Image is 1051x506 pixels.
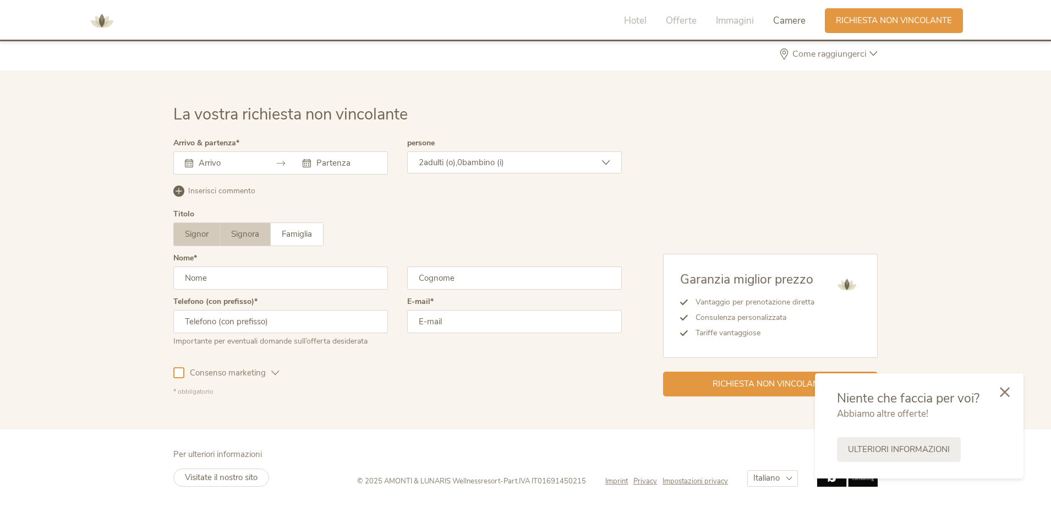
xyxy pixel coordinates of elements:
[188,186,255,197] span: Inserisci commento
[688,310,814,325] li: Consulenza personalizzata
[605,476,633,486] a: Imprint
[407,310,622,333] input: E-mail
[503,476,586,486] span: Part.IVA IT01691450215
[407,298,434,306] label: E-mail
[407,266,622,290] input: Cognome
[688,325,814,341] li: Tariffe vantaggiose
[185,228,209,240] span: Signor
[184,367,271,379] span: Consenso marketing
[833,271,861,298] img: AMONTI & LUNARIS Wellnessresort
[173,298,258,306] label: Telefono (con prefisso)
[424,157,457,168] span: adulti (o),
[173,254,197,262] label: Nome
[85,4,118,37] img: AMONTI & LUNARIS Wellnessresort
[85,17,118,24] a: AMONTI & LUNARIS Wellnessresort
[173,387,622,396] div: * obbligatorio
[837,390,979,407] span: Niente che faccia per voi?
[836,15,952,26] span: Richiesta non vincolante
[185,472,258,483] span: Visitate il nostro sito
[173,449,262,460] span: Per ulteriori informazioni
[457,157,462,168] span: 0
[173,104,408,125] span: La vostra richiesta non vincolante
[790,50,869,58] span: Come raggiungerci
[173,139,239,147] label: Arrivo & partenza
[663,476,728,486] a: Impostazioni privacy
[314,157,376,168] input: Partenza
[173,310,388,333] input: Telefono (con prefisso)
[282,228,312,240] span: Famiglia
[688,295,814,310] li: Vantaggio per prenotazione diretta
[633,476,657,486] span: Privacy
[633,476,663,486] a: Privacy
[196,157,259,168] input: Arrivo
[407,139,435,147] label: persone
[419,157,424,168] span: 2
[605,476,628,486] span: Imprint
[680,271,813,288] span: Garanzia miglior prezzo
[624,14,647,27] span: Hotel
[713,378,829,390] span: Richiesta non vincolante
[173,333,388,347] div: Importante per eventuali domande sull’offerta desiderata
[173,210,194,218] div: Titolo
[231,228,259,240] span: Signora
[773,14,806,27] span: Camere
[357,476,500,486] span: © 2025 AMONTI & LUNARIS Wellnessresort
[716,14,754,27] span: Immagini
[848,444,950,455] span: Ulteriori informazioni
[837,407,928,420] span: Abbiamo altre offerte!
[837,437,961,462] a: Ulteriori informazioni
[462,157,504,168] span: bambino (i)
[173,469,269,487] a: Visitate il nostro sito
[666,14,697,27] span: Offerte
[500,476,503,486] span: -
[173,266,388,290] input: Nome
